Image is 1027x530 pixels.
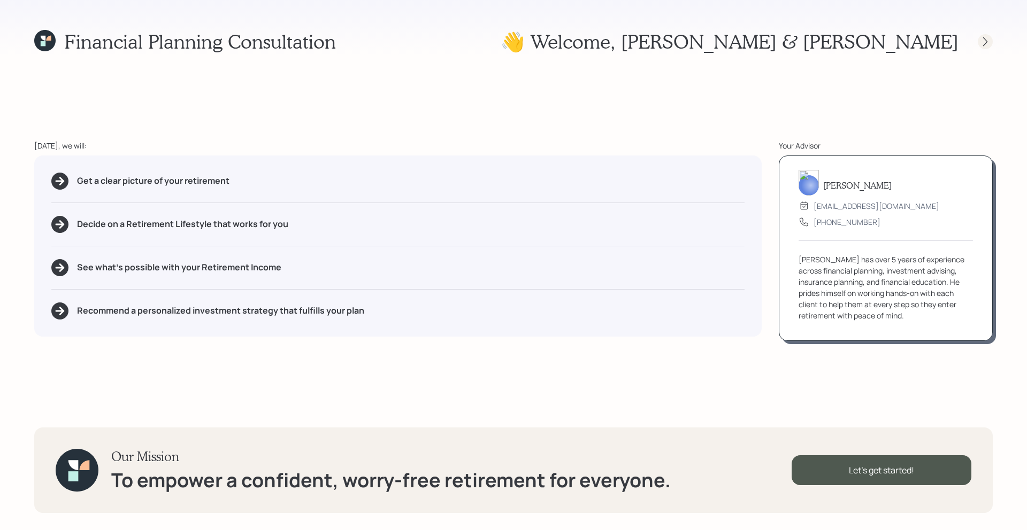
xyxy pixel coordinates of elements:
h5: [PERSON_NAME] [823,180,892,190]
div: Let's get started! [792,455,971,485]
h1: Financial Planning Consultation [64,30,336,53]
h3: Our Mission [111,449,671,464]
h5: Get a clear picture of your retirement [77,176,229,186]
div: [PERSON_NAME] has over 5 years of experience across financial planning, investment advising, insu... [799,254,973,321]
div: [DATE], we will: [34,140,762,151]
div: [EMAIL_ADDRESS][DOMAIN_NAME] [814,200,939,212]
h5: See what's possible with your Retirement Income [77,262,281,272]
h1: 👋 Welcome , [PERSON_NAME] & [PERSON_NAME] [501,30,959,53]
div: Your Advisor [779,140,993,151]
img: michael-russo-headshot.png [799,170,819,196]
div: [PHONE_NUMBER] [814,216,880,228]
h1: To empower a confident, worry-free retirement for everyone. [111,469,671,492]
h5: Decide on a Retirement Lifestyle that works for you [77,219,288,229]
h5: Recommend a personalized investment strategy that fulfills your plan [77,306,364,316]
